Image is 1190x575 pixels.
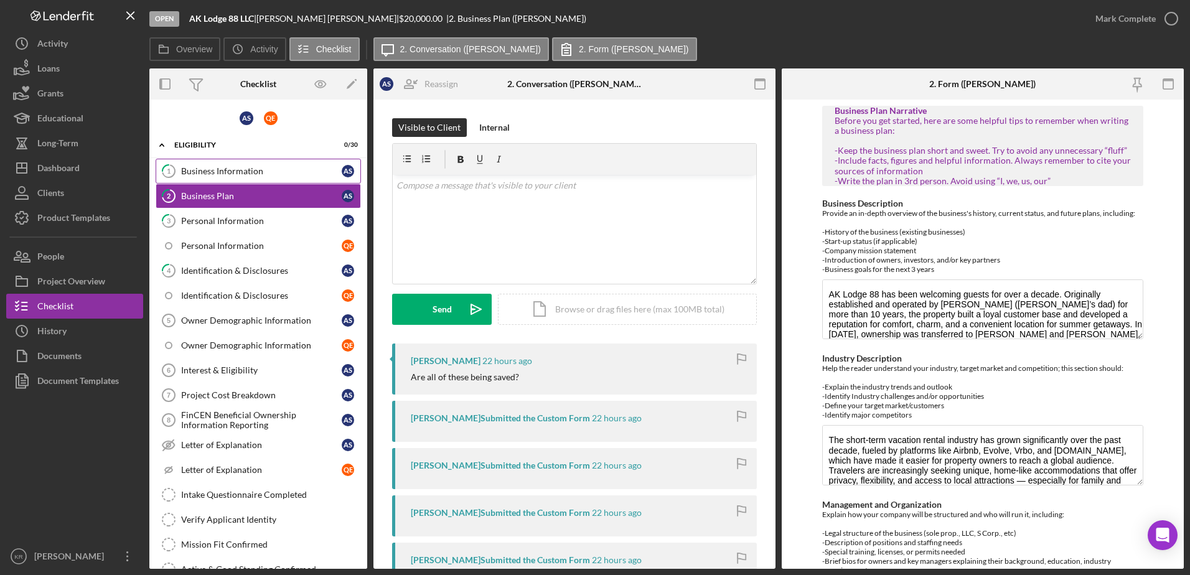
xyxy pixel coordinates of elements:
a: Letter of ExplanationAS [156,432,361,457]
div: A S [342,414,354,426]
time: 2025-08-14 02:19 [592,413,642,423]
div: [PERSON_NAME] Submitted the Custom Form [411,413,590,423]
button: People [6,244,143,269]
a: Letter of ExplanationQE [156,457,361,482]
div: Letter of Explanation [181,440,342,450]
button: Checklist [6,294,143,319]
div: Project Cost Breakdown [181,390,342,400]
div: A S [342,389,354,401]
button: Send [392,294,492,325]
a: Owner Demographic InformationQE [156,333,361,358]
div: A S [342,314,354,327]
button: Checklist [289,37,360,61]
button: Project Overview [6,269,143,294]
tspan: 3 [167,217,171,225]
a: Mission Fit Confirmed [156,532,361,557]
a: Verify Applicant Identity [156,507,361,532]
div: Internal [479,118,510,137]
div: Explain how your company will be structured and who will run it, including: -Legal structure of t... [822,510,1144,575]
div: History [37,319,67,347]
div: [PERSON_NAME] Submitted the Custom Form [411,460,590,470]
label: 2. Conversation ([PERSON_NAME]) [400,44,541,54]
button: Long-Term [6,131,143,156]
div: Activity [37,31,68,59]
div: Long-Term [37,131,78,159]
a: Product Templates [6,205,143,230]
tspan: 7 [167,391,171,399]
div: Personal Information [181,241,342,251]
tspan: 2 [167,192,171,200]
div: Product Templates [37,205,110,233]
label: Activity [250,44,278,54]
div: Active & Good Standing Confirmed [181,564,360,574]
div: Personal Information [181,216,342,226]
div: Business Plan [181,191,342,201]
div: A S [380,77,393,91]
div: Q E [342,289,354,302]
a: Activity [6,31,143,56]
a: Identification & DisclosuresQE [156,283,361,308]
div: Dashboard [37,156,80,184]
div: Open Intercom Messenger [1148,520,1178,550]
div: 0 / 30 [335,141,358,149]
a: 8FinCEN Beneficial Ownership Information ReportingAS [156,408,361,432]
div: Reassign [424,72,458,96]
button: 2. Conversation ([PERSON_NAME]) [373,37,549,61]
button: Internal [473,118,516,137]
div: [PERSON_NAME] Submitted the Custom Form [411,508,590,518]
button: ASReassign [373,72,471,96]
time: 2025-08-14 02:01 [592,508,642,518]
button: Visible to Client [392,118,467,137]
a: 7Project Cost BreakdownAS [156,383,361,408]
div: Visible to Client [398,118,461,137]
button: Dashboard [6,156,143,180]
button: History [6,319,143,344]
time: 2025-08-14 02:09 [592,460,642,470]
div: Before you get started, here are some helpful tips to remember when writing a business plan: -Kee... [835,116,1131,186]
div: Identification & Disclosures [181,291,342,301]
a: 5Owner Demographic InformationAS [156,308,361,333]
div: Owner Demographic Information [181,340,342,350]
div: Help the reader understand your industry, target market and competition; this section should: -Ex... [822,363,1144,419]
div: Owner Demographic Information [181,316,342,325]
div: Interest & Eligibility [181,365,342,375]
label: Management and Organization [822,499,942,510]
label: Business Description [822,198,903,208]
button: Loans [6,56,143,81]
button: Mark Complete [1083,6,1184,31]
div: Open [149,11,179,27]
a: 3Personal InformationAS [156,208,361,233]
div: Clients [37,180,64,208]
a: Educational [6,106,143,131]
tspan: 5 [167,317,171,324]
button: Documents [6,344,143,368]
button: Grants [6,81,143,106]
a: 2Business PlanAS [156,184,361,208]
div: Send [433,294,452,325]
div: Q E [342,339,354,352]
div: A S [342,190,354,202]
div: [PERSON_NAME] Submitted the Custom Form [411,555,590,565]
div: A S [342,364,354,376]
div: Educational [37,106,83,134]
tspan: 4 [167,266,171,274]
div: 2. Conversation ([PERSON_NAME]) [507,79,641,89]
time: 2025-08-14 02:20 [482,356,532,366]
a: 4Identification & DisclosuresAS [156,258,361,283]
div: Identification & Disclosures [181,266,342,276]
text: KR [14,553,22,560]
tspan: 6 [167,367,171,374]
div: Business Plan Narrative [835,106,1131,116]
button: Clients [6,180,143,205]
div: Checklist [240,79,276,89]
button: Overview [149,37,220,61]
div: Letter of Explanation [181,465,342,475]
div: [PERSON_NAME] [PERSON_NAME] | [256,14,399,24]
button: Document Templates [6,368,143,393]
div: Q E [264,111,278,125]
